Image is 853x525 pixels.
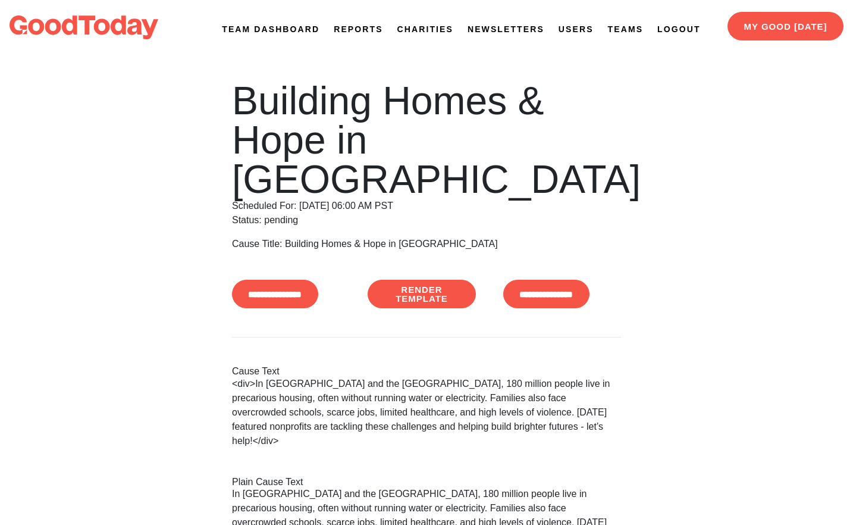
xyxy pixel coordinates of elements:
[222,23,319,36] a: Team Dashboard
[232,237,621,251] div: Cause Title: Building Homes & Hope in [GEOGRAPHIC_DATA]
[727,12,843,40] a: My Good [DATE]
[232,366,621,377] h2: Cause Text
[468,23,544,36] a: Newsletters
[559,23,594,36] a: Users
[368,280,476,308] a: Render Template
[657,23,700,36] a: Logout
[10,15,158,39] img: logo-dark-da6b47b19159aada33782b937e4e11ca563a98e0ec6b0b8896e274de7198bfd4.svg
[232,477,621,487] h2: Plain Cause Text
[232,81,621,199] h1: Building Homes & Hope in [GEOGRAPHIC_DATA]
[608,23,644,36] a: Teams
[334,23,382,36] a: Reports
[232,81,621,227] div: Scheduled For: [DATE] 06:00 AM PST Status: pending
[397,23,453,36] a: Charities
